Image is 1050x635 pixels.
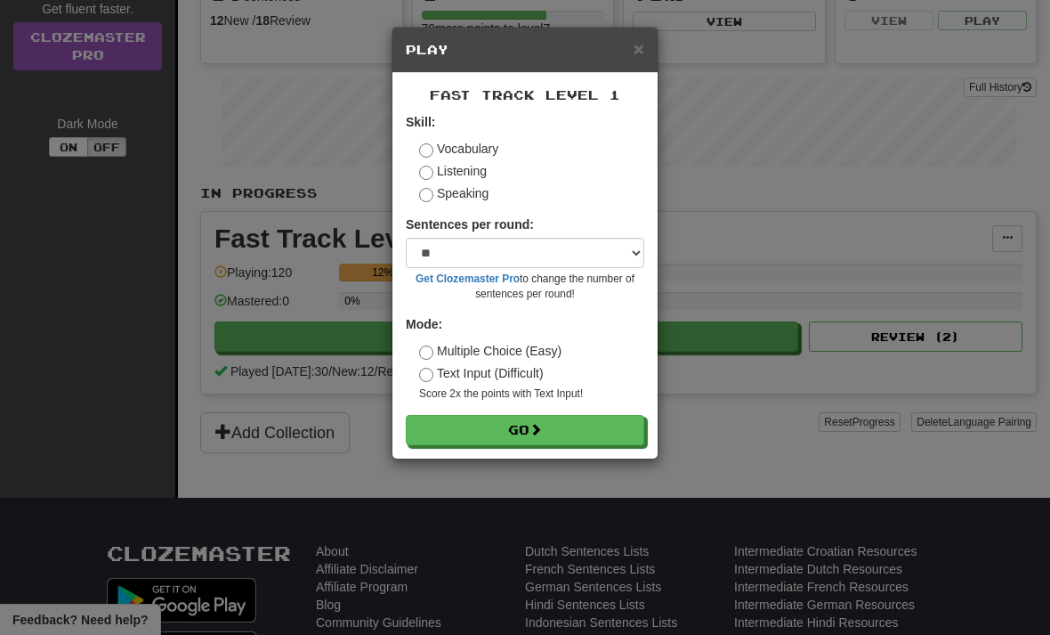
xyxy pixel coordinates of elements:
span: × [634,38,644,59]
label: Text Input (Difficult) [419,364,544,382]
label: Listening [419,162,487,180]
input: Text Input (Difficult) [419,368,433,382]
input: Listening [419,166,433,180]
input: Vocabulary [419,143,433,158]
strong: Mode: [406,317,442,331]
button: Close [634,39,644,58]
small: Score 2x the points with Text Input ! [419,387,644,402]
h5: Play [406,41,644,59]
strong: Skill: [406,115,435,129]
label: Multiple Choice (Easy) [419,342,561,360]
label: Vocabulary [419,140,498,158]
input: Speaking [419,188,433,202]
small: to change the number of sentences per round! [406,272,644,302]
label: Sentences per round: [406,216,534,233]
a: Get Clozemaster Pro [416,273,520,285]
input: Multiple Choice (Easy) [419,346,433,360]
button: Go [406,415,644,445]
label: Speaking [419,184,489,202]
span: Fast Track Level 1 [430,87,620,102]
